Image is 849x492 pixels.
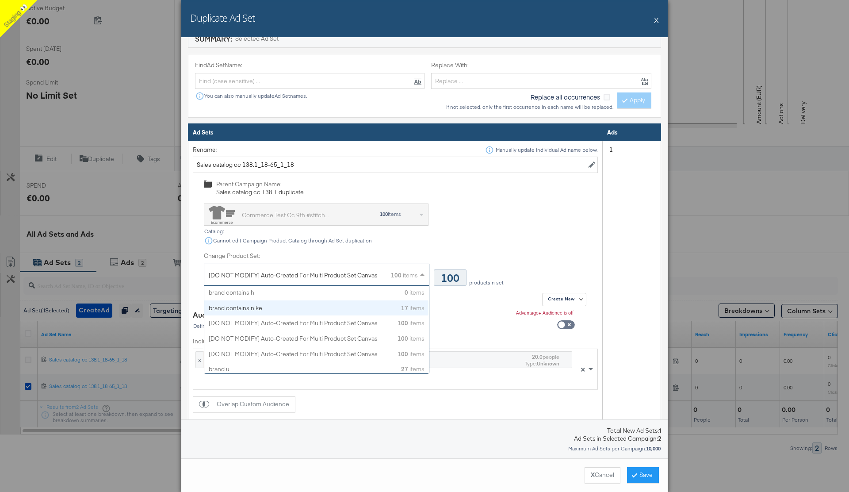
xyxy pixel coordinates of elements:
[469,280,504,286] div: products in set
[574,434,661,443] div: Ad Sets in Selected Campaign:
[516,310,574,316] p: Advantage+ Audience is off
[398,319,408,327] strong: 100
[380,211,388,217] strong: 100
[204,300,429,316] div: brand contains nike
[209,365,229,373] div: brand u
[398,334,424,343] div: items
[607,427,661,435] div: Total New Ad Sets:
[209,334,378,343] div: [DO NOT MODIFY] Auto-Created For Multi Product Set Canvas
[242,211,330,220] div: Commerce Test Cc 9th #stitcherads #product-catalog #keep
[195,92,424,100] div: You can also manually update Ad Set names.
[193,337,598,346] label: Include Audiences:
[603,123,661,141] th: Ads
[204,346,429,362] div: [DO NOT MODIFY] Auto-Created For Multi Product Set Canvas
[532,353,543,360] strong: 20.0
[401,304,408,312] strong: 17
[401,365,424,373] div: items
[235,35,279,43] div: Selected Ad Set
[193,310,283,320] div: Audiences
[658,435,661,442] strong: 2
[495,147,598,153] div: Manually update individual Ad name below.
[209,319,378,327] div: [DO NOT MODIFY] Auto-Created For Multi Product Set Canvas
[193,323,283,329] div: Define who you want to see your ads.
[659,427,661,434] strong: 1
[204,361,429,377] div: brand u
[434,269,467,285] div: 100
[405,288,424,297] div: items
[431,73,651,89] input: Replace ...
[204,285,429,300] div: brand contains h
[204,228,428,234] div: Catalog:
[609,146,613,154] strong: 1
[204,331,429,346] div: [DO NOT MODIFY] Auto-Created For Multi Product Set Canvas
[646,445,661,452] strong: 10,000
[532,353,559,360] div: people
[204,252,429,260] label: Change Product Set:
[391,264,418,286] div: items
[398,334,408,342] strong: 100
[654,11,659,29] button: X
[525,360,559,367] div: Type:
[627,467,659,483] button: Save
[405,288,408,296] strong: 0
[401,304,424,312] div: items
[446,104,614,110] div: If not selected, only the first occurrence in each name will be replaced.
[209,264,378,286] div: [DO NOT MODIFY] Auto-Created For Multi Product Set Canvas
[216,180,304,196] div: Sales catalog cc 138.1 duplicate
[542,293,586,306] button: Create New
[398,350,408,358] strong: 100
[209,350,378,358] div: [DO NOT MODIFY] Auto-Created For Multi Product Set Canvas
[391,271,402,279] strong: 100
[398,350,424,358] div: items
[188,123,603,141] th: Ad Sets
[193,146,217,154] div: Rename:
[204,236,597,245] div: Cannot edit Campaign Product Catalog through Ad Set duplication
[401,365,408,373] strong: 27
[209,288,254,297] div: brand contains h
[581,365,585,373] span: ×
[537,360,559,367] strong: Unknown
[431,61,651,69] label: Replace With:
[568,446,661,452] div: Maximum Ad Sets per Campaign:
[579,349,586,389] span: Clear all
[531,92,600,101] span: Replace all occurrences
[585,467,620,483] button: XCancel
[195,61,424,69] label: Find Ad Set Name:
[193,157,598,173] input: Enter name
[358,211,402,217] div: items
[195,34,232,44] div: Summary:
[196,352,204,368] span: ×
[195,73,424,89] input: Find (case sensitive) ...
[398,319,424,327] div: items
[190,11,255,24] h2: Duplicate Ad Set
[591,471,595,479] strong: X
[193,396,295,412] button: Overlap Custom Audience
[216,180,304,188] label: Parent Campaign Name:
[204,315,429,331] div: [DO NOT MODIFY] Auto-Created For Multi Product Set Canvas
[209,304,262,312] div: brand contains nike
